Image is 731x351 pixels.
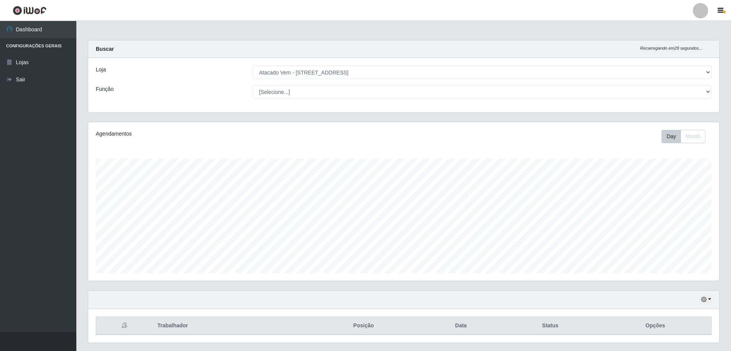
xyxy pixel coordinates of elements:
[306,317,421,335] th: Posição
[96,85,114,93] label: Função
[640,46,702,50] i: Recarregando em 29 segundos...
[96,46,114,52] strong: Buscar
[96,66,106,74] label: Loja
[13,6,47,15] img: CoreUI Logo
[662,130,712,143] div: Toolbar with button groups
[599,317,711,335] th: Opções
[662,130,681,143] button: Day
[681,130,705,143] button: Month
[153,317,306,335] th: Trabalhador
[662,130,705,143] div: First group
[501,317,599,335] th: Status
[421,317,501,335] th: Data
[96,130,346,138] div: Agendamentos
